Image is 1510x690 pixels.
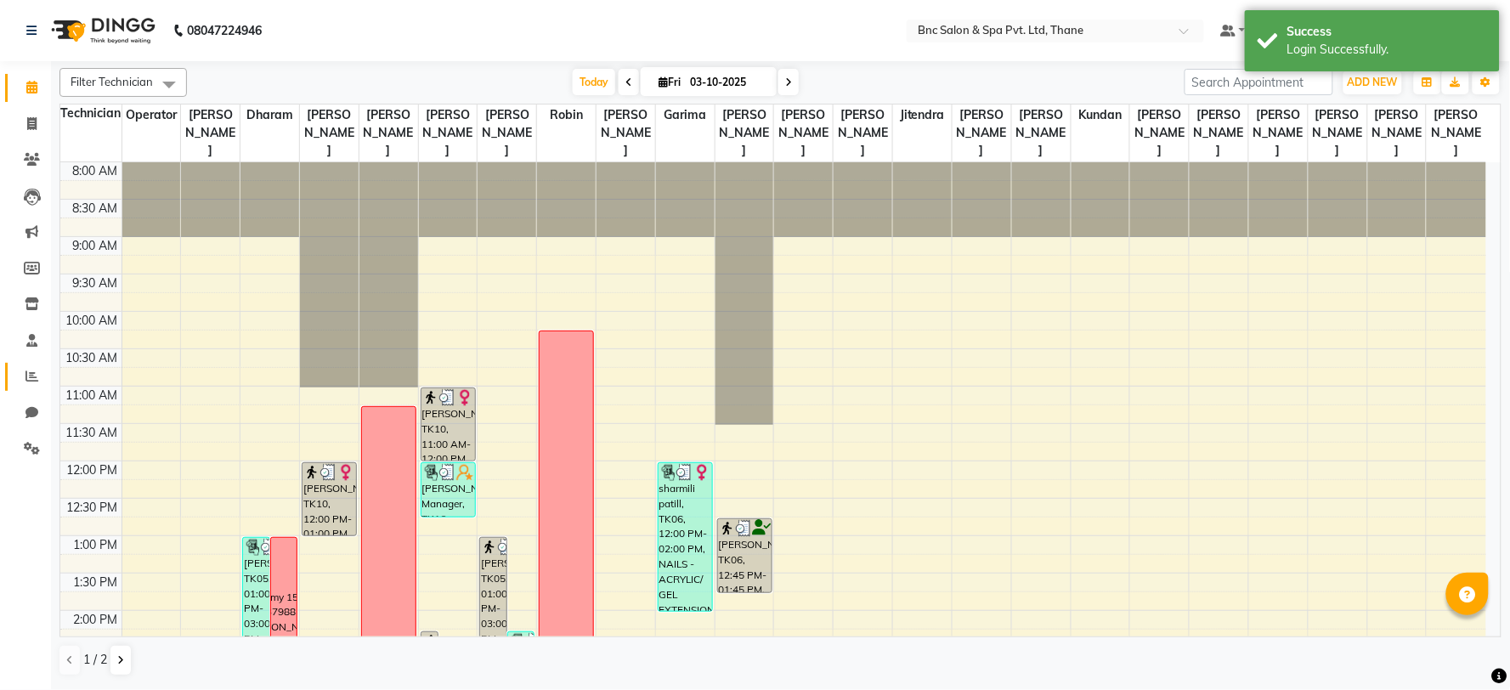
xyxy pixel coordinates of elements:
[187,7,262,54] b: 08047224946
[1185,69,1333,95] input: Search Appointment
[1287,41,1487,59] div: Login Successfully.
[60,105,122,122] div: Technician
[64,499,122,517] div: 12:30 PM
[1190,105,1248,161] span: [PERSON_NAME]
[1348,76,1398,88] span: ADD NEW
[893,105,952,126] span: jitendra
[70,200,122,218] div: 8:30 AM
[419,105,478,161] span: [PERSON_NAME]
[43,7,160,54] img: logo
[1287,23,1487,41] div: Success
[71,574,122,591] div: 1:30 PM
[774,105,833,161] span: [PERSON_NAME]
[70,237,122,255] div: 9:00 AM
[63,424,122,442] div: 11:30 AM
[656,105,715,126] span: Garima
[421,388,475,461] div: [PERSON_NAME], TK10, 11:00 AM-12:00 PM, NAILS - HANDS GEL POLISH
[953,105,1011,161] span: [PERSON_NAME]
[480,538,506,686] div: [PERSON_NAME], TK05, 01:00 PM-03:00 PM, NAILS - ACRYLIC/ GEL EXTENSIONS WITH GEL POLISH
[659,463,712,611] div: sharmili patill, TK06, 12:00 PM-02:00 PM, NAILS - ACRYLIC/ GEL EXTENSIONS WITH GEL POLISH
[63,387,122,404] div: 11:00 AM
[359,105,418,161] span: [PERSON_NAME]
[242,590,325,636] div: academy 15k 8369379885 [PERSON_NAME]
[71,75,153,88] span: Filter Technician
[1368,105,1427,161] span: [PERSON_NAME]
[122,105,181,126] span: Operator
[181,105,240,161] span: [PERSON_NAME]
[1130,105,1189,161] span: [PERSON_NAME]
[654,76,685,88] span: Fri
[1309,105,1367,161] span: [PERSON_NAME]
[83,651,107,669] span: 1 / 2
[70,162,122,180] div: 8:00 AM
[597,105,655,161] span: [PERSON_NAME]
[71,536,122,554] div: 1:00 PM
[573,69,615,95] span: Today
[63,312,122,330] div: 10:00 AM
[1012,105,1071,161] span: [PERSON_NAME]
[303,463,356,535] div: [PERSON_NAME], TK10, 12:00 PM-01:00 PM, HAIR SPA - SHOULDER LENGTH
[718,519,772,592] div: [PERSON_NAME], TK06, 12:45 PM-01:45 PM, - HAIRCUT + BLOWDRY
[1343,71,1402,94] button: ADD NEW
[1072,105,1130,126] span: Kundan
[715,105,774,161] span: [PERSON_NAME]
[421,463,475,517] div: [PERSON_NAME] Manager, TK16, 12:00 PM-12:45 PM, THREADING - UPPER LIP,THREADING - CHIN,THREADING ...
[243,538,269,686] div: [PERSON_NAME], TK05, 01:00 PM-03:00 PM, NAILS - ACRYLIC/ GEL EXTENSIONS WITH GEL POLISH
[70,274,122,292] div: 9:30 AM
[64,461,122,479] div: 12:00 PM
[834,105,892,161] span: [PERSON_NAME]
[71,611,122,629] div: 2:00 PM
[63,349,122,367] div: 10:30 AM
[300,105,359,161] span: [PERSON_NAME]
[685,70,770,95] input: 2025-10-03
[240,105,299,126] span: Dharam
[1249,105,1308,161] span: [PERSON_NAME]
[478,105,536,161] span: [PERSON_NAME]
[537,105,596,126] span: robin
[1427,105,1486,161] span: [PERSON_NAME]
